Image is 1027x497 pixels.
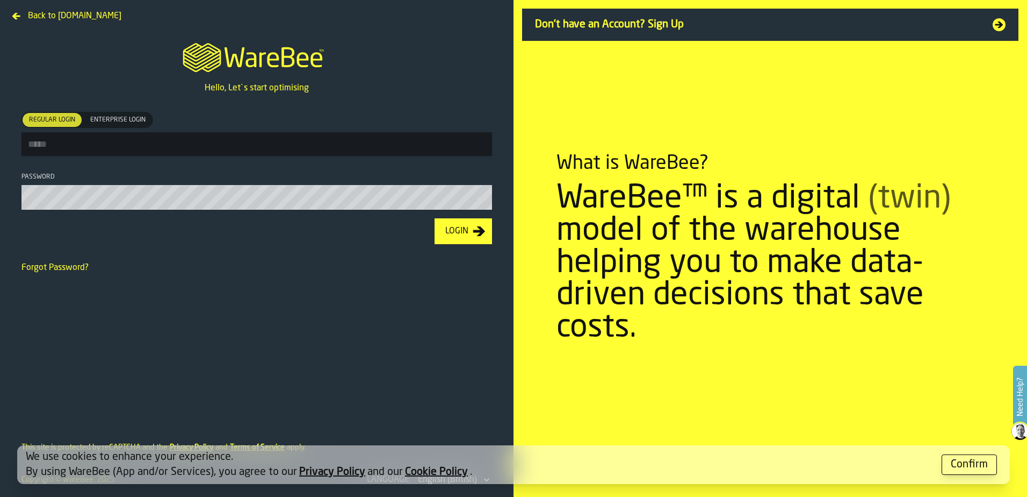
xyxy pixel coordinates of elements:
[556,153,708,174] div: What is WareBee?
[9,9,126,17] a: Back to [DOMAIN_NAME]
[477,194,490,204] button: button-toolbar-Password
[205,82,309,95] p: Hello, Let`s start optimising
[1014,367,1026,427] label: Need Help?
[21,264,89,272] a: Forgot Password?
[21,112,83,128] label: button-switch-multi-Regular Login
[84,113,152,127] div: thumb
[83,112,153,128] label: button-switch-multi-Enterprise Login
[522,9,1018,41] a: Don't have an Account? Sign Up
[441,225,473,238] div: Login
[21,132,492,156] input: button-toolbar-[object Object]
[435,218,492,244] button: button-Login
[942,455,997,475] button: button-
[868,183,951,215] span: (twin)
[26,450,933,480] div: We use cookies to enhance your experience. By using WareBee (App and/or Services), you agree to o...
[556,183,984,344] div: WareBee™ is a digital model of the warehouse helping you to make data-driven decisions that save ...
[405,467,468,478] a: Cookie Policy
[23,113,82,127] div: thumb
[21,112,492,156] label: button-toolbar-[object Object]
[21,185,492,210] input: button-toolbar-Password
[21,173,492,181] div: Password
[299,467,365,478] a: Privacy Policy
[21,173,492,210] label: button-toolbar-Password
[25,115,79,125] span: Regular Login
[86,115,150,125] span: Enterprise Login
[951,457,988,472] div: Confirm
[173,30,340,82] a: logo-header
[28,10,121,23] span: Back to [DOMAIN_NAME]
[535,17,980,32] span: Don't have an Account? Sign Up
[17,445,1010,484] div: alert-[object Object]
